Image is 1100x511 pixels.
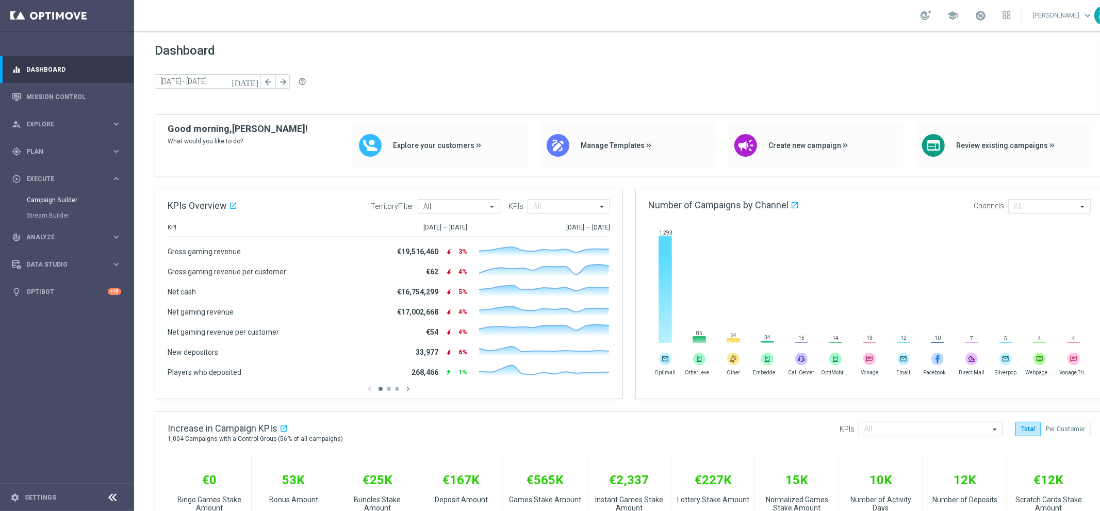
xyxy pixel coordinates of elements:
span: Analyze [26,234,111,240]
div: Dashboard [12,56,121,83]
button: person_search Explore keyboard_arrow_right [11,120,122,128]
span: Execute [26,176,111,182]
i: equalizer [12,65,21,74]
i: keyboard_arrow_right [111,232,121,242]
i: keyboard_arrow_right [111,174,121,184]
button: Data Studio keyboard_arrow_right [11,260,122,269]
i: track_changes [12,233,21,242]
div: Campaign Builder [27,192,133,208]
a: Campaign Builder [27,196,107,204]
i: settings [10,493,20,502]
i: person_search [12,120,21,129]
span: keyboard_arrow_down [1082,10,1093,21]
button: lightbulb Optibot +10 [11,288,122,296]
div: Plan [12,147,111,156]
div: Execute [12,174,111,184]
span: Explore [26,121,111,127]
button: play_circle_outline Execute keyboard_arrow_right [11,175,122,183]
a: Mission Control [26,83,121,110]
span: Data Studio [26,261,111,268]
i: keyboard_arrow_right [111,259,121,269]
div: Optibot [12,278,121,305]
button: gps_fixed Plan keyboard_arrow_right [11,147,122,156]
div: Analyze [12,233,111,242]
a: [PERSON_NAME]keyboard_arrow_down [1032,8,1094,23]
i: gps_fixed [12,147,21,156]
div: Mission Control [12,83,121,110]
i: lightbulb [12,287,21,296]
i: keyboard_arrow_right [111,119,121,129]
button: track_changes Analyze keyboard_arrow_right [11,233,122,241]
a: Optibot [26,278,108,305]
div: Data Studio [12,260,111,269]
a: Settings [25,494,56,501]
a: Dashboard [26,56,121,83]
span: Plan [26,149,111,155]
button: equalizer Dashboard [11,65,122,74]
a: Stream Builder [27,211,107,220]
span: school [947,10,958,21]
i: keyboard_arrow_right [111,146,121,156]
div: +10 [108,288,121,295]
div: Explore [12,120,111,129]
div: Stream Builder [27,208,133,223]
i: play_circle_outline [12,174,21,184]
button: Mission Control [11,93,122,101]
